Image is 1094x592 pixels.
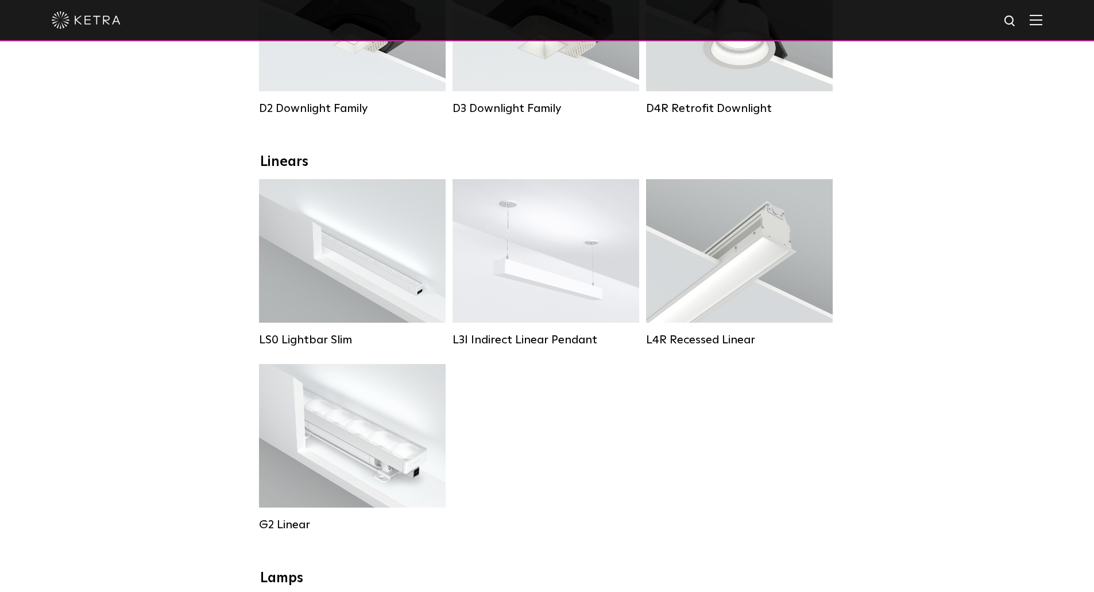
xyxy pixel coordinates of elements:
div: D3 Downlight Family [453,102,639,115]
img: Hamburger%20Nav.svg [1030,14,1042,25]
img: search icon [1003,14,1018,29]
a: LS0 Lightbar Slim Lumen Output:200 / 350Colors:White / BlackControl:X96 Controller [259,179,446,347]
div: Lamps [260,570,834,587]
div: L3I Indirect Linear Pendant [453,333,639,347]
img: ketra-logo-2019-white [52,11,121,29]
div: Linears [260,154,834,171]
div: D2 Downlight Family [259,102,446,115]
a: G2 Linear Lumen Output:400 / 700 / 1000Colors:WhiteBeam Angles:Flood / [GEOGRAPHIC_DATA] / Narrow... [259,364,446,532]
div: D4R Retrofit Downlight [646,102,833,115]
div: G2 Linear [259,518,446,532]
a: L4R Recessed Linear Lumen Output:400 / 600 / 800 / 1000Colors:White / BlackControl:Lutron Clear C... [646,179,833,347]
a: L3I Indirect Linear Pendant Lumen Output:400 / 600 / 800 / 1000Housing Colors:White / BlackContro... [453,179,639,347]
div: L4R Recessed Linear [646,333,833,347]
div: LS0 Lightbar Slim [259,333,446,347]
